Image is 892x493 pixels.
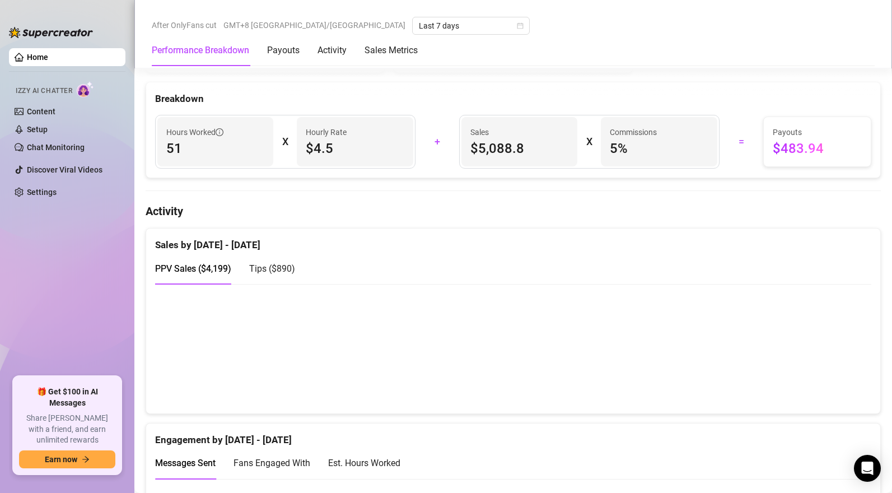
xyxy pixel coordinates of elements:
span: Payouts [773,126,862,138]
a: Discover Viral Videos [27,165,102,174]
span: $4.5 [306,139,404,157]
div: Payouts [267,44,300,57]
div: Sales Metrics [365,44,418,57]
span: Messages Sent [155,458,216,468]
span: Izzy AI Chatter [16,86,72,96]
div: Est. Hours Worked [328,456,400,470]
div: X [586,133,592,151]
a: Home [27,53,48,62]
div: Breakdown [155,91,871,106]
span: $483.94 [773,139,862,157]
span: calendar [517,22,524,29]
div: + [422,133,452,151]
span: Tips ( $890 ) [249,263,295,274]
div: Sales by [DATE] - [DATE] [155,229,871,253]
div: Activity [317,44,347,57]
span: Fans Engaged With [233,458,310,468]
span: PPV Sales ( $4,199 ) [155,263,231,274]
a: Setup [27,125,48,134]
span: arrow-right [82,455,90,463]
div: Open Intercom Messenger [854,455,881,482]
span: Hours Worked [166,126,223,138]
span: info-circle [216,128,223,136]
span: Earn now [45,455,77,464]
a: Content [27,107,55,116]
article: Commissions [610,126,657,138]
span: Share [PERSON_NAME] with a friend, and earn unlimited rewards [19,413,115,446]
h4: Activity [146,203,881,219]
a: Chat Monitoring [27,143,85,152]
div: = [726,133,756,151]
span: 🎁 Get $100 in AI Messages [19,387,115,408]
img: AI Chatter [77,81,94,97]
span: Sales [470,126,568,138]
div: Engagement by [DATE] - [DATE] [155,424,871,448]
span: 51 [166,139,264,157]
button: Earn nowarrow-right [19,450,115,468]
span: After OnlyFans cut [152,17,217,34]
span: 5 % [610,139,708,157]
span: $5,088.8 [470,139,568,157]
span: GMT+8 [GEOGRAPHIC_DATA]/[GEOGRAPHIC_DATA] [223,17,405,34]
div: Performance Breakdown [152,44,249,57]
article: Hourly Rate [306,126,347,138]
a: Settings [27,188,57,197]
span: Last 7 days [419,17,523,34]
div: X [282,133,288,151]
img: logo-BBDzfeDw.svg [9,27,93,38]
